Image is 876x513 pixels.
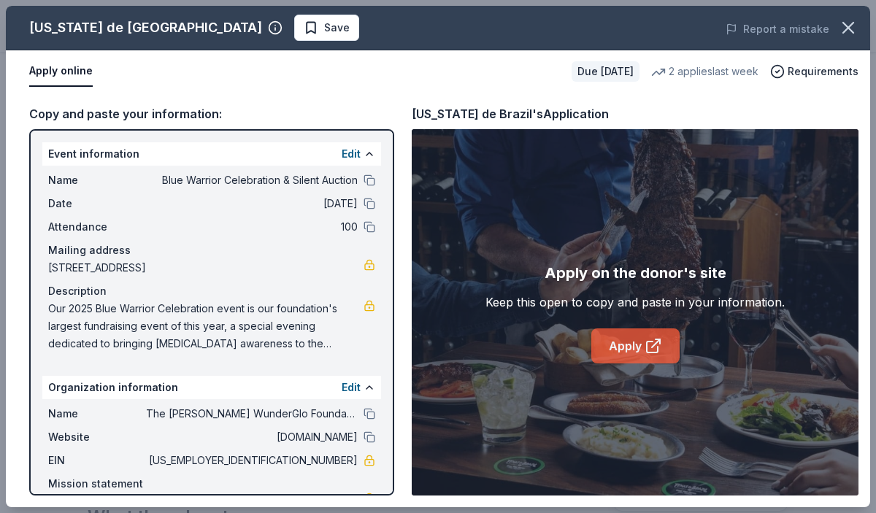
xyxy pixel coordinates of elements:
[651,63,758,80] div: 2 applies last week
[48,218,146,236] span: Attendance
[48,405,146,423] span: Name
[146,452,358,469] span: [US_EMPLOYER_IDENTIFICATION_NUMBER]
[146,218,358,236] span: 100
[146,195,358,212] span: [DATE]
[412,104,609,123] div: [US_STATE] de Brazil's Application
[572,61,639,82] div: Due [DATE]
[48,242,375,259] div: Mailing address
[48,475,375,493] div: Mission statement
[591,328,680,363] a: Apply
[342,145,361,163] button: Edit
[48,300,364,352] span: Our 2025 Blue Warrior Celebration event is our foundation's largest fundraising event of this yea...
[770,63,858,80] button: Requirements
[146,428,358,446] span: [DOMAIN_NAME]
[48,452,146,469] span: EIN
[48,259,364,277] span: [STREET_ADDRESS]
[545,261,726,285] div: Apply on the donor's site
[48,428,146,446] span: Website
[485,293,785,311] div: Keep this open to copy and paste in your information.
[726,20,829,38] button: Report a mistake
[29,16,262,39] div: [US_STATE] de [GEOGRAPHIC_DATA]
[48,282,375,300] div: Description
[146,171,358,189] span: Blue Warrior Celebration & Silent Auction
[146,405,358,423] span: The [PERSON_NAME] WunderGlo Foundation
[29,104,394,123] div: Copy and paste your information:
[29,56,93,87] button: Apply online
[342,379,361,396] button: Edit
[48,171,146,189] span: Name
[42,376,381,399] div: Organization information
[294,15,359,41] button: Save
[788,63,858,80] span: Requirements
[42,142,381,166] div: Event information
[324,19,350,36] span: Save
[48,195,146,212] span: Date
